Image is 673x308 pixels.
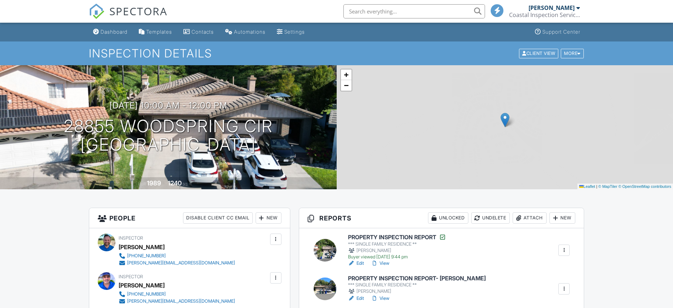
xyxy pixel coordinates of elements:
div: More [561,49,584,58]
input: Search everything... [343,4,485,18]
div: Attach [513,212,547,224]
h1: 28855 Woodspring Cir [GEOGRAPHIC_DATA] [64,117,273,155]
div: Buyer viewed [DATE] 9:44 pm [348,254,446,260]
a: © OpenStreetMap contributors [618,184,671,189]
a: PROPERTY INSPECTION REPORT *** SINGLE FAMILY RESIDENCE ** [PERSON_NAME] Buyer viewed [DATE] 9:44 pm [348,234,446,260]
a: SPECTORA [89,10,167,24]
div: [PHONE_NUMBER] [127,253,166,259]
span: Inspector [119,235,143,241]
span: Inspector [119,274,143,279]
span: − [344,81,348,90]
span: | [596,184,597,189]
a: [PHONE_NUMBER] [119,252,235,259]
h3: [DATE] 10:00 am - 12:00 pm [109,101,227,110]
div: [PERSON_NAME] [119,280,165,291]
div: Contacts [192,29,214,35]
a: © MapTiler [598,184,617,189]
a: Zoom out [341,80,352,91]
a: [PERSON_NAME][EMAIL_ADDRESS][DOMAIN_NAME] [119,298,235,305]
div: Unlocked [428,212,468,224]
h6: PROPERTY INSPECTION REPORT- [PERSON_NAME] [348,275,486,282]
div: [PERSON_NAME] [348,288,486,295]
div: Coastal Inspection Services [509,11,580,18]
span: Built [138,181,146,186]
div: [PERSON_NAME][EMAIL_ADDRESS][DOMAIN_NAME] [127,298,235,304]
h1: Inspection Details [89,47,584,60]
a: Templates [136,26,175,39]
div: [PERSON_NAME] [348,247,446,254]
a: Contacts [181,26,217,39]
a: Edit [348,295,364,302]
a: Settings [274,26,308,39]
div: 1989 [147,179,161,187]
span: + [344,70,348,79]
div: Automations [234,29,266,35]
div: *** SINGLE FAMILY RESIDENCE ** [348,241,446,247]
a: [PHONE_NUMBER] [119,291,235,298]
div: Support Center [542,29,580,35]
a: [PERSON_NAME][EMAIL_ADDRESS][DOMAIN_NAME] [119,259,235,267]
div: New [256,212,281,224]
a: View [371,295,389,302]
div: [PERSON_NAME][EMAIL_ADDRESS][DOMAIN_NAME] [127,260,235,266]
div: Templates [146,29,172,35]
span: SPECTORA [109,4,167,18]
a: Edit [348,260,364,267]
a: Automations (Basic) [222,26,268,39]
div: Undelete [471,212,510,224]
div: 1240 [168,179,182,187]
a: Client View [518,50,560,56]
a: Leaflet [579,184,595,189]
div: *** SINGLE FAMILY RESIDENCE ** [348,282,486,288]
a: Support Center [532,26,583,39]
div: New [549,212,575,224]
h6: PROPERTY INSPECTION REPORT [348,234,446,241]
div: Client View [519,49,558,58]
span: sq. ft. [183,181,193,186]
h3: People [89,208,290,228]
a: Dashboard [90,26,130,39]
div: [PERSON_NAME] [529,4,575,11]
a: View [371,260,389,267]
div: Disable Client CC Email [183,212,253,224]
a: Zoom in [341,69,352,80]
div: Dashboard [101,29,127,35]
div: [PERSON_NAME] [119,242,165,252]
div: Settings [284,29,305,35]
div: [PHONE_NUMBER] [127,291,166,297]
a: PROPERTY INSPECTION REPORT- [PERSON_NAME] *** SINGLE FAMILY RESIDENCE ** [PERSON_NAME] [348,275,486,295]
img: Marker [501,113,509,127]
h3: Reports [299,208,584,228]
img: The Best Home Inspection Software - Spectora [89,4,104,19]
